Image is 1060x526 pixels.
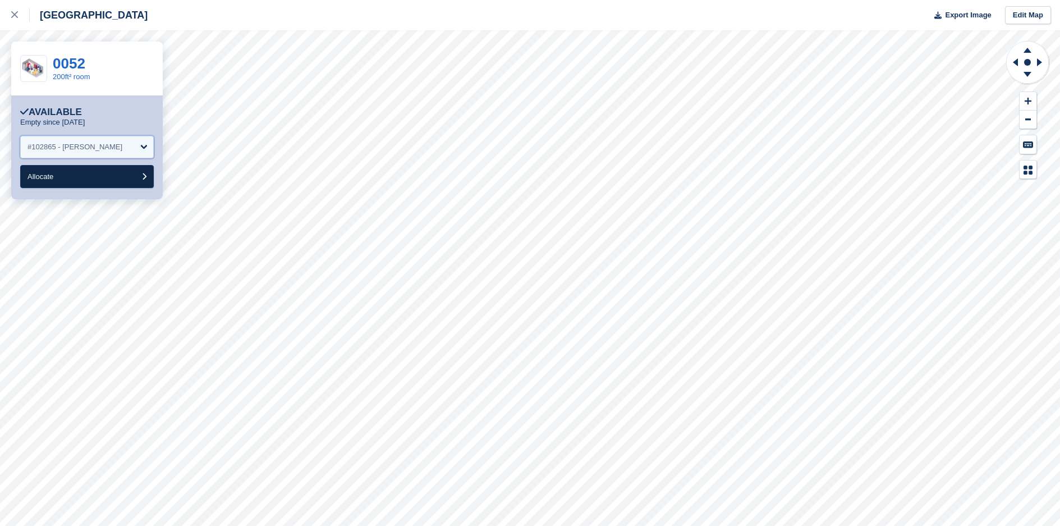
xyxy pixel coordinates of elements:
button: Zoom Out [1020,111,1036,129]
button: Map Legend [1020,161,1036,179]
span: Export Image [945,10,991,21]
button: Export Image [928,6,992,25]
div: Available [20,107,82,118]
button: Allocate [20,165,154,188]
button: Zoom In [1020,92,1036,111]
a: 0052 [53,55,85,72]
img: 200Ft.png [21,58,47,79]
a: Edit Map [1005,6,1051,25]
div: [GEOGRAPHIC_DATA] [30,8,148,22]
button: Keyboard Shortcuts [1020,135,1036,154]
div: #102865 - [PERSON_NAME] [27,141,122,153]
p: Empty since [DATE] [20,118,85,127]
a: 200ft² room [53,72,90,81]
span: Allocate [27,172,53,181]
